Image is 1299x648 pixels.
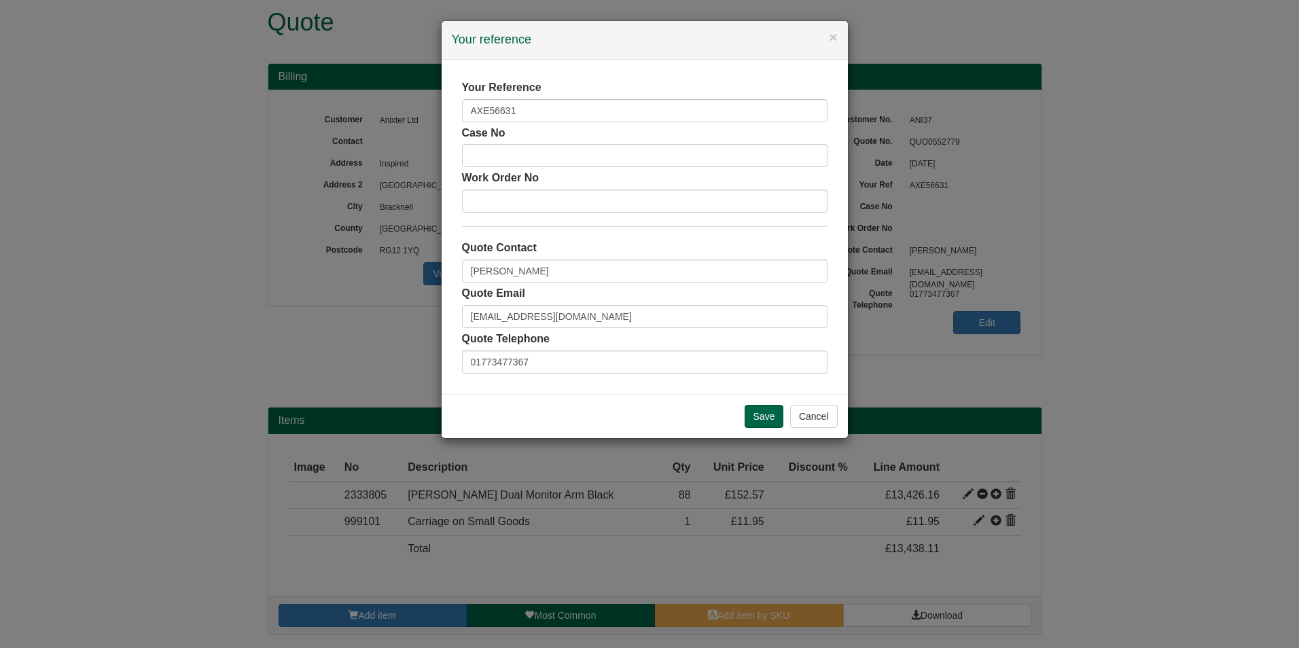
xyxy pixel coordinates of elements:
[462,80,541,96] label: Your Reference
[462,286,525,302] label: Quote Email
[452,31,838,49] h4: Your reference
[462,126,505,141] label: Case No
[829,30,837,44] button: ×
[462,240,537,256] label: Quote Contact
[790,405,838,428] button: Cancel
[462,170,539,186] label: Work Order No
[462,331,550,347] label: Quote Telephone
[745,405,784,428] input: Save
